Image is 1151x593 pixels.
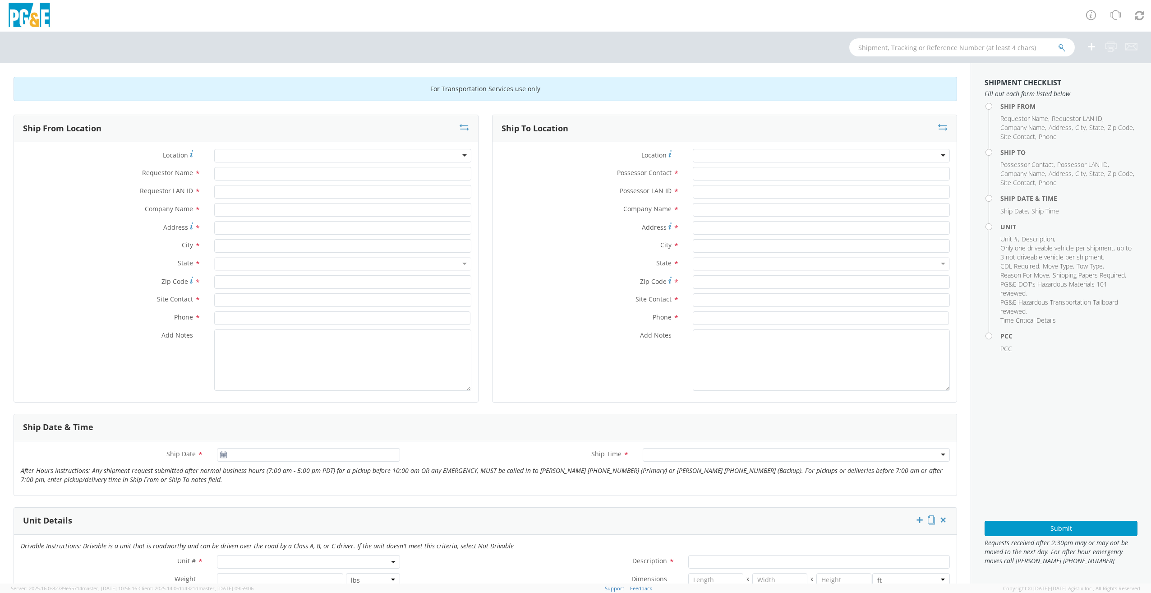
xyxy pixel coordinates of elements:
li: , [1000,132,1036,141]
span: Requestor Name [1000,114,1048,123]
span: City [1075,169,1086,178]
span: Requestor LAN ID [1052,114,1102,123]
span: Dimensions [631,574,667,583]
strong: Shipment Checklist [985,78,1061,88]
li: , [1053,271,1126,280]
li: , [1000,160,1055,169]
div: For Transportation Services use only [14,77,957,101]
span: Zip Code [1108,123,1133,132]
span: Site Contact [635,295,672,303]
i: Drivable Instructions: Drivable is a unit that is roadworthy and can be driven over the road by a... [21,542,514,550]
span: Ship Date [1000,207,1028,215]
a: Support [605,585,624,592]
li: , [1000,178,1036,187]
span: Server: 2025.16.0-82789e55714 [11,585,137,592]
span: Add Notes [161,331,193,339]
span: Company Name [1000,123,1045,132]
h3: Ship Date & Time [23,423,93,432]
span: Phone [653,313,672,321]
h4: PCC [1000,333,1137,339]
input: Height [816,573,871,587]
h4: Unit [1000,223,1137,230]
span: Zip Code [1108,169,1133,178]
span: Unit # [1000,235,1018,243]
li: , [1075,169,1087,178]
span: Unit # [177,556,196,565]
h3: Unit Details [23,516,72,525]
span: Zip Code [640,277,667,286]
li: , [1000,123,1046,132]
span: Requests received after 2:30pm may or may not be moved to the next day. For after hour emergency ... [985,538,1137,565]
i: After Hours Instructions: Any shipment request submitted after normal business hours (7:00 am - 5... [21,466,943,484]
span: State [1089,123,1104,132]
h3: Ship To Location [502,124,568,133]
span: Company Name [1000,169,1045,178]
li: , [1108,169,1134,178]
span: master, [DATE] 09:59:06 [198,585,253,592]
input: Shipment, Tracking or Reference Number (at least 4 chars) [849,38,1075,56]
span: X [807,573,816,587]
h3: Ship From Location [23,124,101,133]
span: Tow Type [1077,262,1103,270]
span: X [743,573,752,587]
span: Phone [174,313,193,321]
span: Site Contact [1000,178,1035,187]
span: Move Type [1043,262,1073,270]
span: Address [1049,123,1072,132]
span: Description [632,556,667,565]
span: Ship Time [591,449,622,458]
li: , [1043,262,1074,271]
span: State [178,259,193,267]
span: Copyright © [DATE]-[DATE] Agistix Inc., All Rights Reserved [1003,585,1140,592]
li: , [1057,160,1109,169]
li: , [1077,262,1104,271]
a: Feedback [630,585,652,592]
span: Possessor Contact [617,168,672,177]
li: , [1000,235,1019,244]
li: , [1000,298,1135,316]
li: , [1000,114,1050,123]
span: State [656,259,672,267]
span: Time Critical Details [1000,316,1056,324]
span: Location [641,151,667,159]
span: Address [163,223,188,232]
span: Company Name [145,204,193,213]
li: , [1000,271,1050,280]
span: City [182,241,193,249]
span: Shipping Papers Required [1053,271,1125,279]
span: City [660,241,672,249]
li: , [1108,123,1134,132]
span: Fill out each form listed below [985,89,1137,98]
input: Width [752,573,807,587]
span: Address [642,223,667,232]
span: Possessor LAN ID [620,186,672,195]
span: Possessor Contact [1000,160,1054,169]
li: , [1075,123,1087,132]
span: Phone [1039,178,1057,187]
span: Ship Date [166,449,196,458]
li: , [1049,123,1073,132]
span: Only one driveable vehicle per shipment, up to 3 not driveable vehicle per shipment [1000,244,1132,261]
span: master, [DATE] 10:56:16 [82,585,137,592]
li: , [1049,169,1073,178]
li: , [1000,262,1041,271]
span: PG&E Hazardous Transportation Tailboard reviewed [1000,298,1118,315]
h4: Ship From [1000,103,1137,110]
span: Description [1022,235,1054,243]
span: State [1089,169,1104,178]
span: Requestor Name [142,168,193,177]
span: Zip Code [161,277,188,286]
span: Phone [1039,132,1057,141]
li: , [1089,123,1105,132]
li: , [1089,169,1105,178]
span: Site Contact [1000,132,1035,141]
span: Reason For Move [1000,271,1049,279]
li: , [1022,235,1055,244]
img: pge-logo-06675f144f4cfa6a6814.png [7,3,52,29]
span: Site Contact [157,295,193,303]
span: Add Notes [640,331,672,339]
button: Submit [985,521,1137,536]
span: Requestor LAN ID [140,186,193,195]
li: , [1000,169,1046,178]
span: CDL Required [1000,262,1039,270]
